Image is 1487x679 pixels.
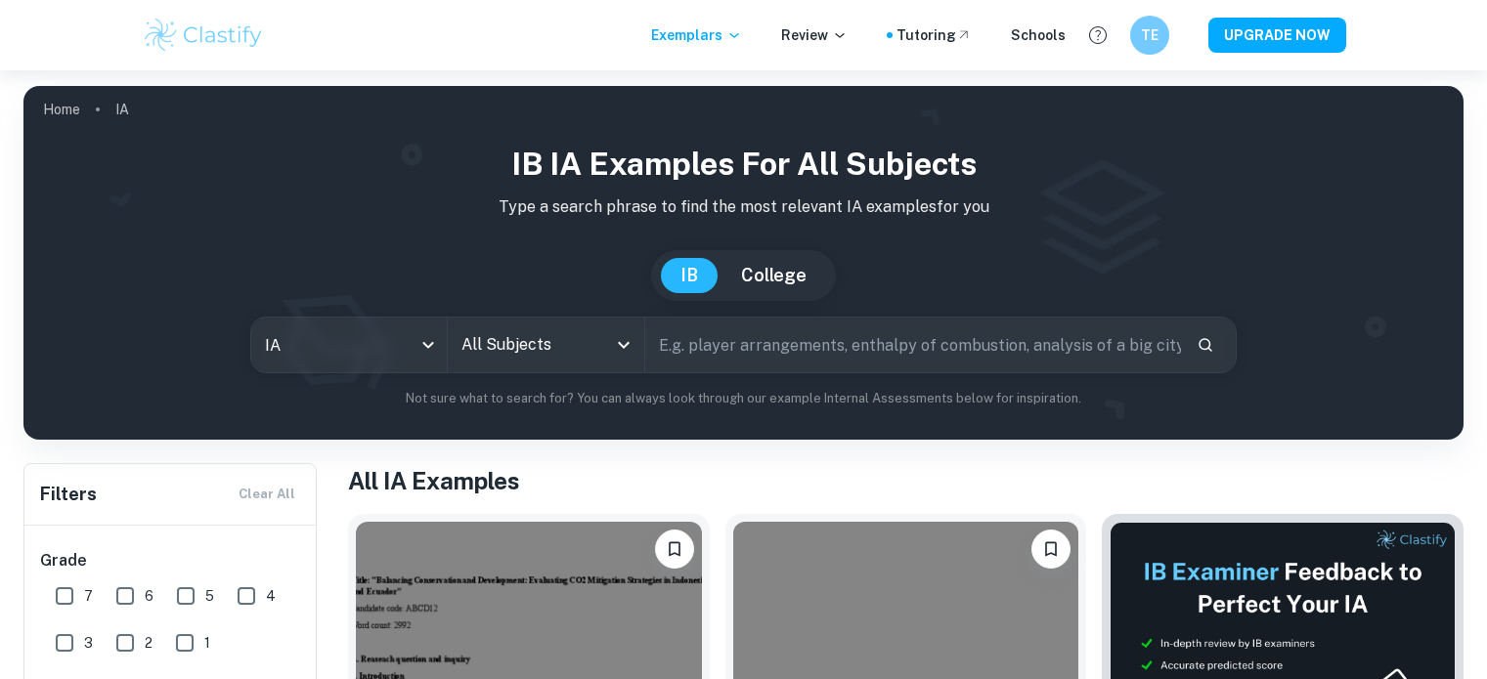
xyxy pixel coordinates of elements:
p: Type a search phrase to find the most relevant IA examples for you [39,195,1448,219]
img: profile cover [23,86,1464,440]
span: 5 [205,585,214,607]
a: Schools [1011,24,1066,46]
span: 7 [84,585,93,607]
h6: Filters [40,481,97,508]
button: Search [1189,328,1222,361]
h6: TE [1138,24,1160,46]
button: College [722,258,826,293]
p: Exemplars [651,24,742,46]
input: E.g. player arrangements, enthalpy of combustion, analysis of a big city... [645,318,1181,372]
p: Review [781,24,848,46]
button: IB [661,258,718,293]
div: IA [251,318,447,372]
button: UPGRADE NOW [1208,18,1346,53]
span: 1 [204,632,210,654]
p: Not sure what to search for? You can always look through our example Internal Assessments below f... [39,389,1448,408]
button: Help and Feedback [1081,19,1115,52]
button: Bookmark [655,530,694,569]
h1: IB IA examples for all subjects [39,141,1448,188]
button: Bookmark [1031,530,1071,569]
span: 6 [145,585,153,607]
a: Tutoring [897,24,972,46]
button: Open [610,331,637,359]
p: IA [115,99,129,120]
button: TE [1130,16,1169,55]
span: 4 [266,585,276,607]
img: Clastify logo [142,16,266,55]
span: 3 [84,632,93,654]
h6: Grade [40,549,302,573]
a: Home [43,96,80,123]
span: 2 [145,632,153,654]
h1: All IA Examples [348,463,1464,498]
